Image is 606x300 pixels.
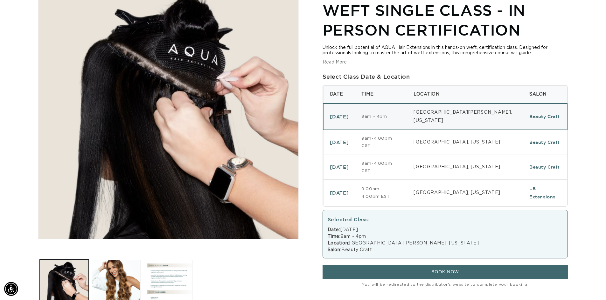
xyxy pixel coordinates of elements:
td: Beauty Craft [523,155,567,180]
td: [DATE] [323,180,355,206]
td: 9am-4:00pm CST [355,155,407,180]
td: [GEOGRAPHIC_DATA], [US_STATE] [407,130,523,155]
td: [GEOGRAPHIC_DATA], [US_STATE] [407,180,523,206]
td: Beauty Craft [523,130,567,155]
td: 9:00am - 4:00pm EST [355,180,407,206]
th: Time [355,85,407,103]
div: Selected Class: [328,215,563,224]
button: Read More [323,60,347,65]
td: Beauty Craft [523,103,567,130]
div: [DATE] 9am - 4pm [GEOGRAPHIC_DATA][PERSON_NAME], [US_STATE] Beauty Craft [328,227,563,253]
div: Select Class Date & Location [323,71,568,82]
th: Salon [523,85,567,103]
th: Date [323,85,355,103]
span: BOOK NOW [431,269,459,274]
td: 9am - 4pm [355,103,407,130]
h1: Weft Single Class - In Person Certification [323,0,568,40]
strong: Date: [328,228,340,232]
td: [DATE] [323,103,355,130]
td: [GEOGRAPHIC_DATA][PERSON_NAME], [US_STATE] [407,103,523,130]
strong: Salon: [328,248,342,252]
small: You will be redirected to the distributor's website to complete your booking. [323,281,568,288]
div: Unlock the full potential of AQUA Hair Extensions in this hands-on weft, certification class. Des... [323,45,568,56]
td: [DATE] [323,155,355,180]
iframe: Chat Widget [574,270,606,300]
td: [DATE] [323,130,355,155]
strong: Time: [328,234,341,239]
td: LB Extensions [523,180,567,206]
th: Location [407,85,523,103]
td: 9am-4:00pm CST [355,130,407,155]
td: [GEOGRAPHIC_DATA], [US_STATE] [407,155,523,180]
strong: Location: [328,241,349,245]
button: BOOK NOW [323,265,568,279]
div: Accessibility Menu [4,282,18,296]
